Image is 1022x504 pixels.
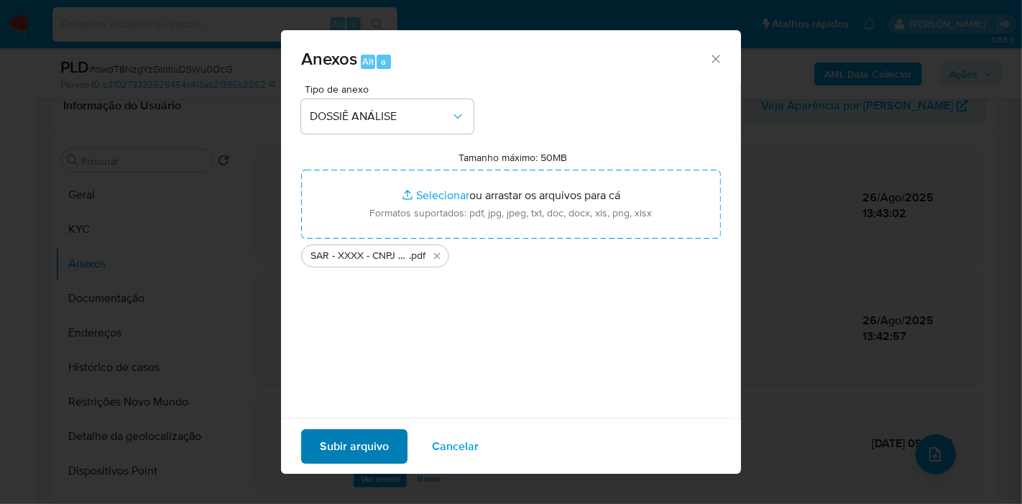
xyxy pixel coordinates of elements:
[709,52,722,65] button: Fechar
[310,109,451,124] span: DOSSIÊ ANÁLISE
[432,431,479,462] span: Cancelar
[413,429,497,464] button: Cancelar
[301,46,357,71] span: Anexos
[409,249,425,263] span: .pdf
[381,55,386,68] span: a
[301,429,408,464] button: Subir arquivo
[305,84,477,94] span: Tipo de anexo
[320,431,389,462] span: Subir arquivo
[301,239,721,267] ul: Arquivos selecionados
[310,249,409,263] span: SAR - XXXX - CNPJ 01358508000129 - GLD SAUDE E ESPORTES LTDA
[428,247,446,265] button: Excluir SAR - XXXX - CNPJ 01358508000129 - GLD SAUDE E ESPORTES LTDA.pdf
[301,99,474,134] button: DOSSIÊ ANÁLISE
[362,55,374,68] span: Alt
[459,151,568,164] label: Tamanho máximo: 50MB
